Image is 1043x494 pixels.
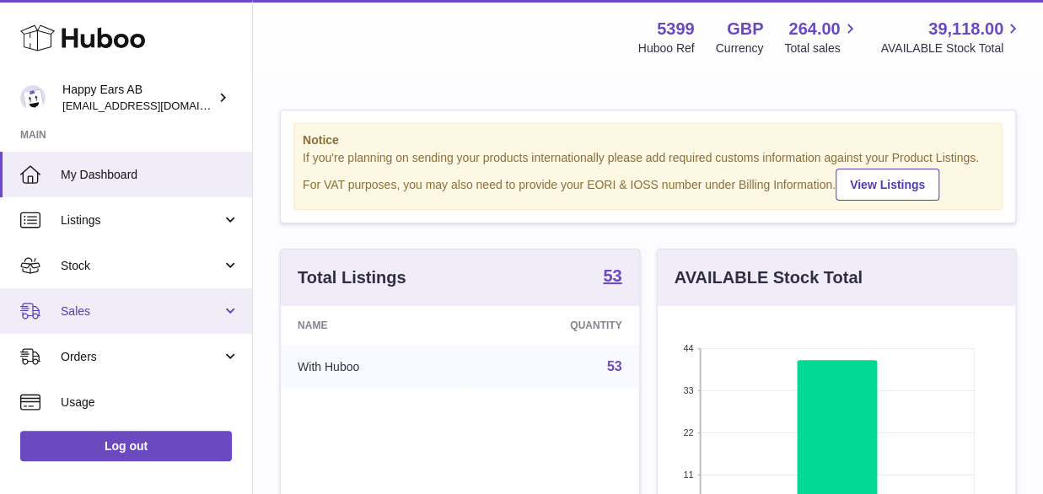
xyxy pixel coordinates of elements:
span: My Dashboard [61,167,239,183]
a: 39,118.00 AVAILABLE Stock Total [880,18,1023,56]
span: AVAILABLE Stock Total [880,40,1023,56]
text: 22 [683,427,693,438]
text: 44 [683,343,693,353]
text: 11 [683,470,693,480]
span: Total sales [784,40,859,56]
th: Name [281,306,470,345]
a: Log out [20,431,232,461]
span: [EMAIL_ADDRESS][DOMAIN_NAME] [62,99,248,112]
strong: Notice [303,132,993,148]
div: Currency [716,40,764,56]
a: 53 [607,359,622,373]
td: With Huboo [281,345,470,389]
span: 39,118.00 [928,18,1003,40]
div: Happy Ears AB [62,82,214,114]
span: Usage [61,395,239,411]
strong: 5399 [657,18,695,40]
th: Quantity [470,306,639,345]
div: If you're planning on sending your products internationally please add required customs informati... [303,150,993,201]
span: Sales [61,303,222,319]
a: View Listings [836,169,939,201]
a: 264.00 Total sales [784,18,859,56]
span: Listings [61,212,222,228]
span: Stock [61,258,222,274]
span: 264.00 [788,18,840,40]
a: 53 [603,267,621,287]
strong: GBP [727,18,763,40]
img: 3pl@happyearsearplugs.com [20,85,46,110]
span: Orders [61,349,222,365]
text: 33 [683,385,693,395]
h3: AVAILABLE Stock Total [675,266,863,289]
div: Huboo Ref [638,40,695,56]
h3: Total Listings [298,266,406,289]
strong: 53 [603,267,621,284]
